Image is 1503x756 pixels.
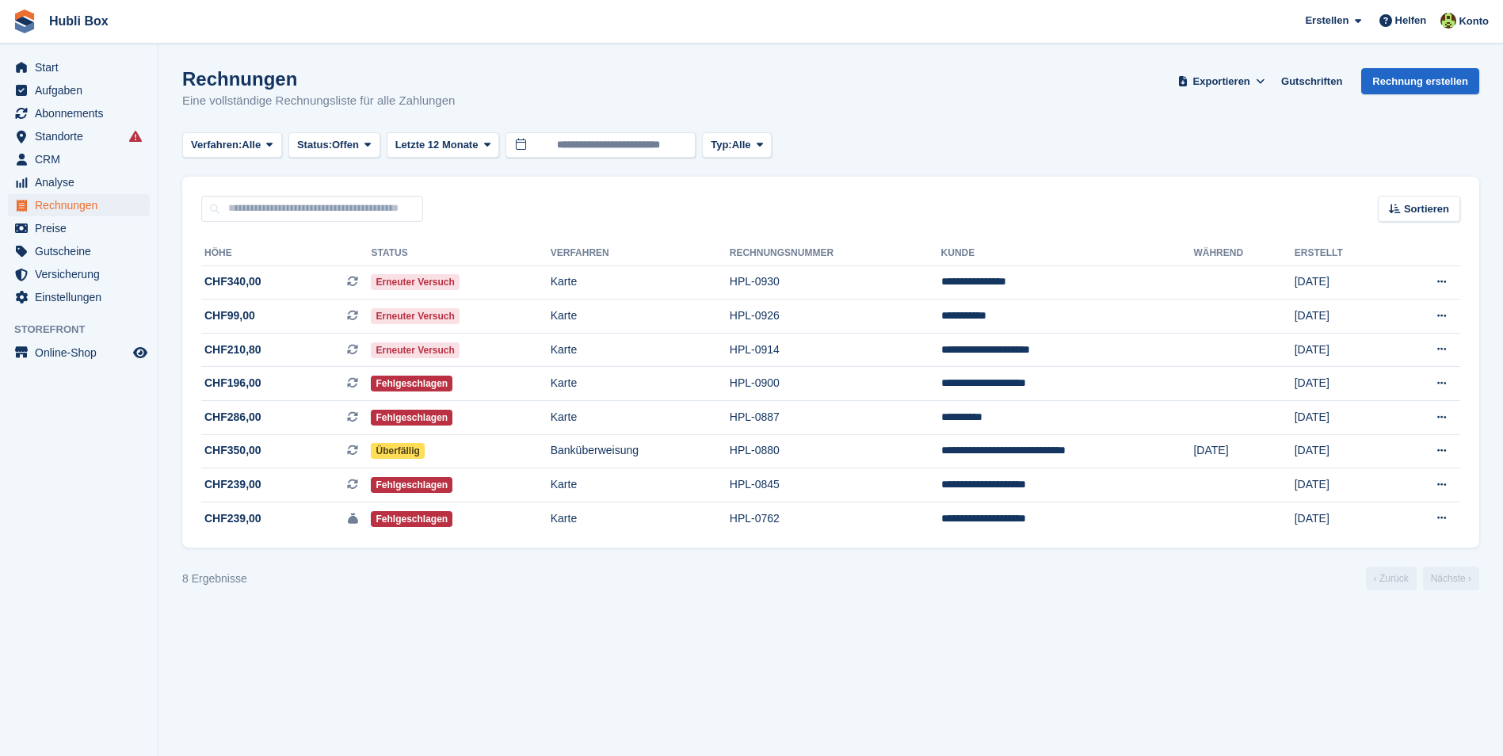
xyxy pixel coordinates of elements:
[730,265,941,300] td: HPL-0930
[941,241,1194,266] th: Kunde
[551,367,730,401] td: Karte
[35,79,130,101] span: Aufgaben
[204,476,261,493] span: CHF239,00
[1295,241,1393,266] th: Erstellt
[204,342,261,358] span: CHF210,80
[35,171,130,193] span: Analyse
[395,137,479,153] span: Letzte 12 Monate
[1275,68,1349,94] a: Gutschriften
[204,510,261,527] span: CHF239,00
[730,468,941,502] td: HPL-0845
[1193,241,1294,266] th: Während
[730,367,941,401] td: HPL-0900
[8,56,150,78] a: menu
[35,102,130,124] span: Abonnements
[8,171,150,193] a: menu
[1295,265,1393,300] td: [DATE]
[288,132,380,158] button: Status: Offen
[201,241,371,266] th: Höhe
[371,274,459,290] span: Erneuter Versuch
[1459,13,1489,29] span: Konto
[182,92,455,110] p: Eine vollständige Rechnungsliste für alle Zahlungen
[1363,567,1482,590] nav: Page
[1295,434,1393,468] td: [DATE]
[1295,401,1393,435] td: [DATE]
[1366,567,1417,590] a: Vorherige
[371,477,452,493] span: Fehlgeschlagen
[8,125,150,147] a: menu
[8,217,150,239] a: menu
[8,79,150,101] a: menu
[204,307,255,324] span: CHF99,00
[13,10,36,33] img: stora-icon-8386f47178a22dfd0bd8f6a31ec36ba5ce8667c1dd55bd0f319d3a0aa187defe.svg
[371,443,424,459] span: Überfällig
[35,125,130,147] span: Standorte
[35,148,130,170] span: CRM
[551,401,730,435] td: Karte
[1295,468,1393,502] td: [DATE]
[35,263,130,285] span: Versicherung
[242,137,261,153] span: Alle
[35,56,130,78] span: Start
[1395,13,1427,29] span: Helfen
[1440,13,1456,29] img: Luca Space4you
[8,263,150,285] a: menu
[182,571,247,587] div: 8 Ergebnisse
[1295,300,1393,334] td: [DATE]
[551,434,730,468] td: Banküberweisung
[131,343,150,362] a: Vorschau-Shop
[182,132,282,158] button: Verfahren: Alle
[1295,367,1393,401] td: [DATE]
[297,137,332,153] span: Status:
[371,410,452,426] span: Fehlgeschlagen
[204,442,261,459] span: CHF350,00
[35,286,130,308] span: Einstellungen
[1193,434,1294,468] td: [DATE]
[8,240,150,262] a: menu
[332,137,359,153] span: Offen
[204,409,261,426] span: CHF286,00
[371,511,452,527] span: Fehlgeschlagen
[8,342,150,364] a: Speisekarte
[1423,567,1479,590] a: Nächste
[1193,74,1250,90] span: Exportieren
[730,241,941,266] th: Rechnungsnummer
[35,240,130,262] span: Gutscheine
[1361,68,1479,94] a: Rechnung erstellen
[732,137,751,153] span: Alle
[1305,13,1349,29] span: Erstellen
[387,132,500,158] button: Letzte 12 Monate
[371,342,459,358] span: Erneuter Versuch
[8,286,150,308] a: menu
[730,502,941,535] td: HPL-0762
[551,241,730,266] th: Verfahren
[1295,333,1393,367] td: [DATE]
[35,217,130,239] span: Preise
[551,468,730,502] td: Karte
[730,434,941,468] td: HPL-0880
[551,333,730,367] td: Karte
[204,375,261,391] span: CHF196,00
[8,148,150,170] a: menu
[730,401,941,435] td: HPL-0887
[711,137,731,153] span: Typ:
[204,273,261,290] span: CHF340,00
[551,265,730,300] td: Karte
[129,130,142,143] i: Es sind Fehler bei der Synchronisierung von Smart-Einträgen aufgetreten
[1295,502,1393,535] td: [DATE]
[551,300,730,334] td: Karte
[1174,68,1268,94] button: Exportieren
[551,502,730,535] td: Karte
[182,68,455,90] h1: Rechnungen
[191,137,242,153] span: Verfahren:
[371,241,550,266] th: Status
[730,300,941,334] td: HPL-0926
[702,132,772,158] button: Typ: Alle
[43,8,115,34] a: Hubli Box
[371,308,459,324] span: Erneuter Versuch
[8,102,150,124] a: menu
[730,333,941,367] td: HPL-0914
[1404,201,1449,217] span: Sortieren
[371,376,452,391] span: Fehlgeschlagen
[14,322,158,338] span: Storefront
